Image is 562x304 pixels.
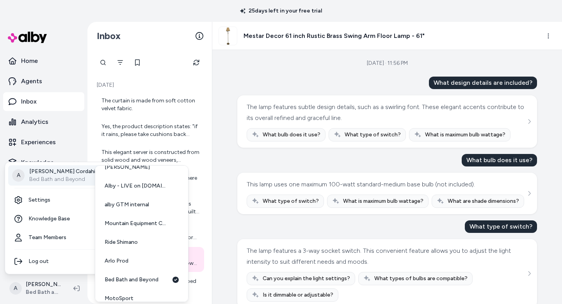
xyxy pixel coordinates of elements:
[105,163,150,171] span: [PERSON_NAME]
[29,168,95,175] p: [PERSON_NAME] Cordahi
[12,169,25,182] span: A
[105,182,169,190] span: Alby - LIVE on [DOMAIN_NAME]
[29,175,95,183] p: Bed Bath and Beyond
[105,276,158,284] span: Bed Bath and Beyond
[28,215,70,223] span: Knowledge Base
[8,228,105,247] a: Team Members
[105,220,169,227] span: Mountain Equipment Company
[105,201,149,209] span: alby GTM internal
[8,252,105,271] div: Log out
[8,191,105,209] a: Settings
[105,238,138,246] span: Ride Shimano
[105,295,133,302] span: MotoSport
[105,257,128,265] span: Arlo Prod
